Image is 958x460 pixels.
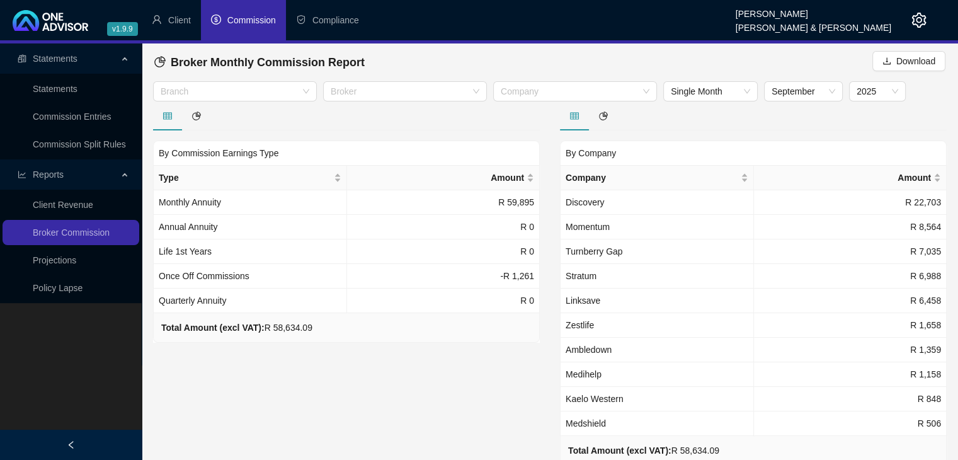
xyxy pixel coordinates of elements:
[566,197,604,207] span: Discovery
[872,51,945,71] button: Download
[754,338,947,362] td: R 1,359
[159,171,331,185] span: Type
[568,444,719,457] div: R 58,634.09
[759,171,932,185] span: Amount
[159,271,249,281] span: Once Off Commissions
[171,56,365,69] span: Broker Monthly Commission Report
[599,112,608,120] span: pie-chart
[754,264,947,289] td: R 6,988
[347,190,540,215] td: R 59,895
[18,170,26,179] span: line-chart
[18,54,26,63] span: reconciliation
[154,166,347,190] th: Type
[566,320,594,330] span: Zestlife
[33,170,64,180] span: Reports
[882,57,891,66] span: download
[33,54,77,64] span: Statements
[754,289,947,313] td: R 6,458
[911,13,927,28] span: setting
[566,369,602,379] span: Medihelp
[566,271,596,281] span: Stratum
[754,362,947,387] td: R 1,158
[211,14,221,25] span: dollar
[13,10,88,31] img: 2df55531c6924b55f21c4cf5d4484680-logo-light.svg
[33,84,77,94] a: Statements
[33,255,76,265] a: Projections
[754,166,947,190] th: Amount
[163,112,172,120] span: table
[896,54,935,68] span: Download
[33,139,126,149] a: Commission Split Rules
[568,446,671,456] b: Total Amount (excl VAT):
[296,14,306,25] span: safety
[192,112,201,120] span: pie-chart
[754,239,947,264] td: R 7,035
[570,112,579,120] span: table
[107,22,138,36] span: v1.9.9
[736,3,891,17] div: [PERSON_NAME]
[33,200,93,210] a: Client Revenue
[33,112,111,122] a: Commission Entries
[754,190,947,215] td: R 22,703
[347,215,540,239] td: R 0
[754,313,947,338] td: R 1,658
[566,222,610,232] span: Momentum
[857,82,898,101] span: 2025
[159,197,221,207] span: Monthly Annuity
[347,264,540,289] td: -R 1,261
[566,296,600,306] span: Linksave
[161,321,312,335] div: R 58,634.09
[736,17,891,31] div: [PERSON_NAME] & [PERSON_NAME]
[67,440,76,449] span: left
[566,246,623,256] span: Turnberry Gap
[33,227,110,238] a: Broker Commission
[168,15,191,25] span: Client
[754,215,947,239] td: R 8,564
[347,289,540,313] td: R 0
[159,246,212,256] span: Life 1st Years
[754,411,947,436] td: R 506
[566,394,624,404] span: Kaelo Western
[772,82,835,101] span: September
[347,239,540,264] td: R 0
[566,345,612,355] span: Ambledown
[347,166,540,190] th: Amount
[153,141,540,165] div: By Commission Earnings Type
[352,171,525,185] span: Amount
[566,171,738,185] span: Company
[671,82,750,101] span: Single Month
[154,56,166,67] span: pie-chart
[754,387,947,411] td: R 848
[560,141,947,165] div: By Company
[561,166,754,190] th: Company
[161,323,265,333] b: Total Amount (excl VAT):
[33,283,83,293] a: Policy Lapse
[159,296,226,306] span: Quarterly Annuity
[566,418,606,428] span: Medshield
[159,222,217,232] span: Annual Annuity
[152,14,162,25] span: user
[312,15,359,25] span: Compliance
[227,15,276,25] span: Commission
